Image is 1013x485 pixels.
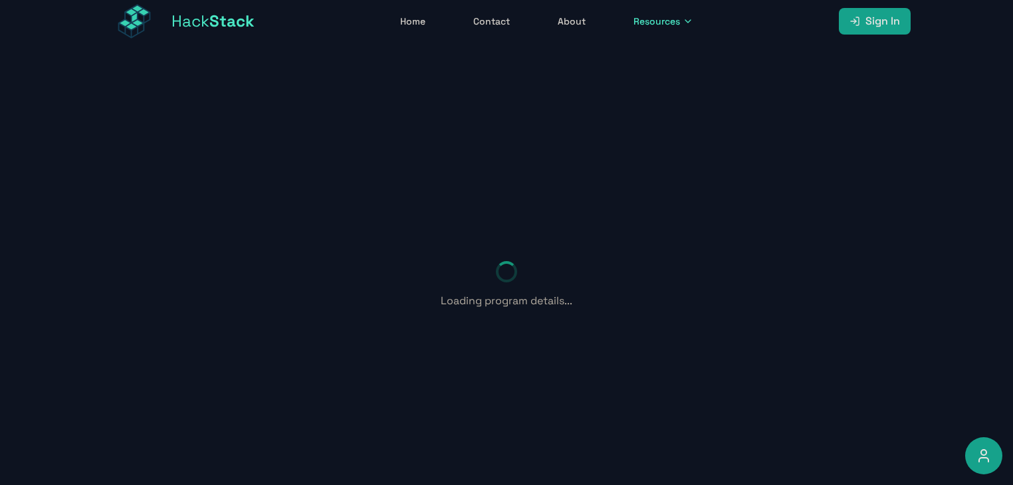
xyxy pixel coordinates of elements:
p: Loading program details... [441,293,572,309]
a: Contact [465,9,518,33]
span: Hack [171,11,255,32]
span: Sign In [865,13,900,29]
span: Resources [633,15,680,28]
a: Sign In [839,8,911,35]
button: Accessibility Options [965,437,1002,474]
a: Home [392,9,433,33]
button: Resources [625,9,701,33]
a: About [550,9,594,33]
span: Stack [209,11,255,31]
